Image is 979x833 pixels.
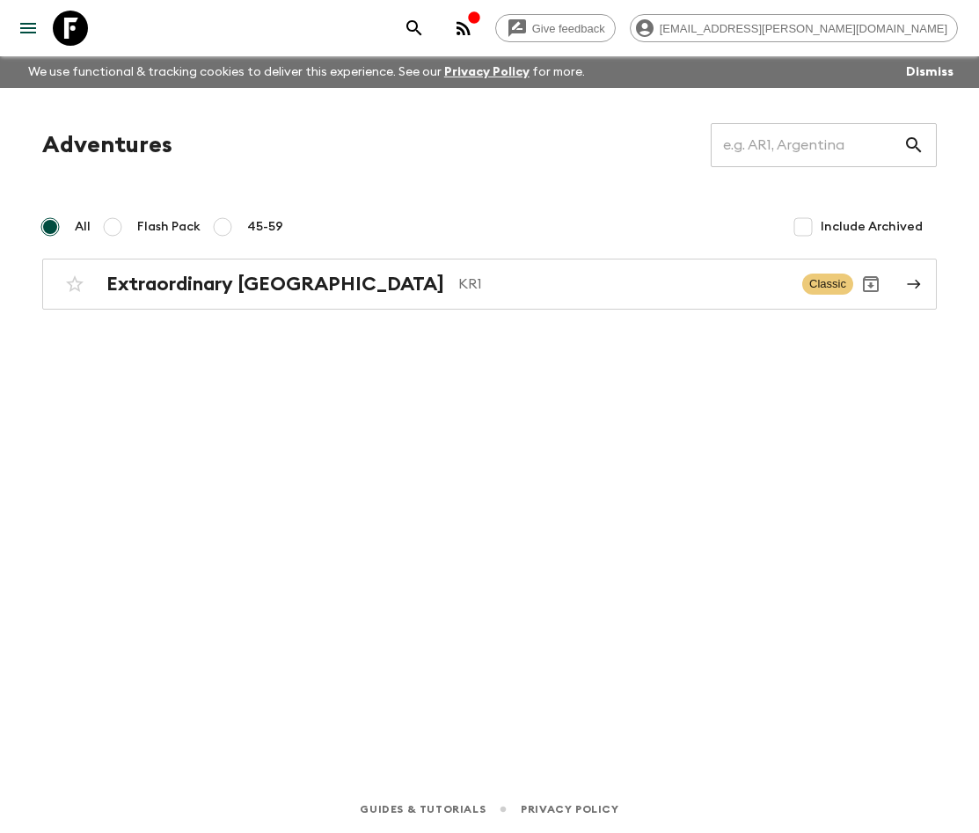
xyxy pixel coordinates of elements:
[630,14,958,42] div: [EMAIL_ADDRESS][PERSON_NAME][DOMAIN_NAME]
[11,11,46,46] button: menu
[902,60,958,84] button: Dismiss
[42,128,172,163] h1: Adventures
[360,800,486,819] a: Guides & Tutorials
[650,22,957,35] span: [EMAIL_ADDRESS][PERSON_NAME][DOMAIN_NAME]
[711,121,903,170] input: e.g. AR1, Argentina
[106,273,444,296] h2: Extraordinary [GEOGRAPHIC_DATA]
[397,11,432,46] button: search adventures
[853,267,888,302] button: Archive
[137,218,201,236] span: Flash Pack
[521,800,618,819] a: Privacy Policy
[21,56,592,88] p: We use functional & tracking cookies to deliver this experience. See our for more.
[458,274,788,295] p: KR1
[802,274,853,295] span: Classic
[444,66,530,78] a: Privacy Policy
[42,259,937,310] a: Extraordinary [GEOGRAPHIC_DATA]KR1ClassicArchive
[247,218,283,236] span: 45-59
[495,14,616,42] a: Give feedback
[821,218,923,236] span: Include Archived
[75,218,91,236] span: All
[522,22,615,35] span: Give feedback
